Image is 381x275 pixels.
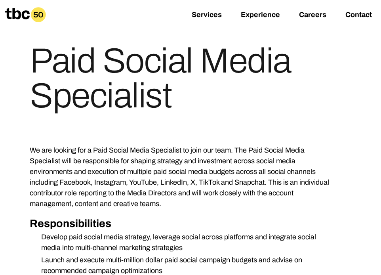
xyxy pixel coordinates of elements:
[30,145,334,209] p: We are looking for a Paid Social Media Specialist to join our team. The Paid Social Media Special...
[345,11,372,20] a: Contact
[192,11,222,20] a: Services
[299,11,326,20] a: Careers
[241,11,280,20] a: Experience
[35,232,334,253] li: Develop paid social media strategy, leverage social across platforms and integrate social media i...
[30,216,334,232] h2: Responsibilities
[30,44,334,113] h1: Paid Social Media Specialist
